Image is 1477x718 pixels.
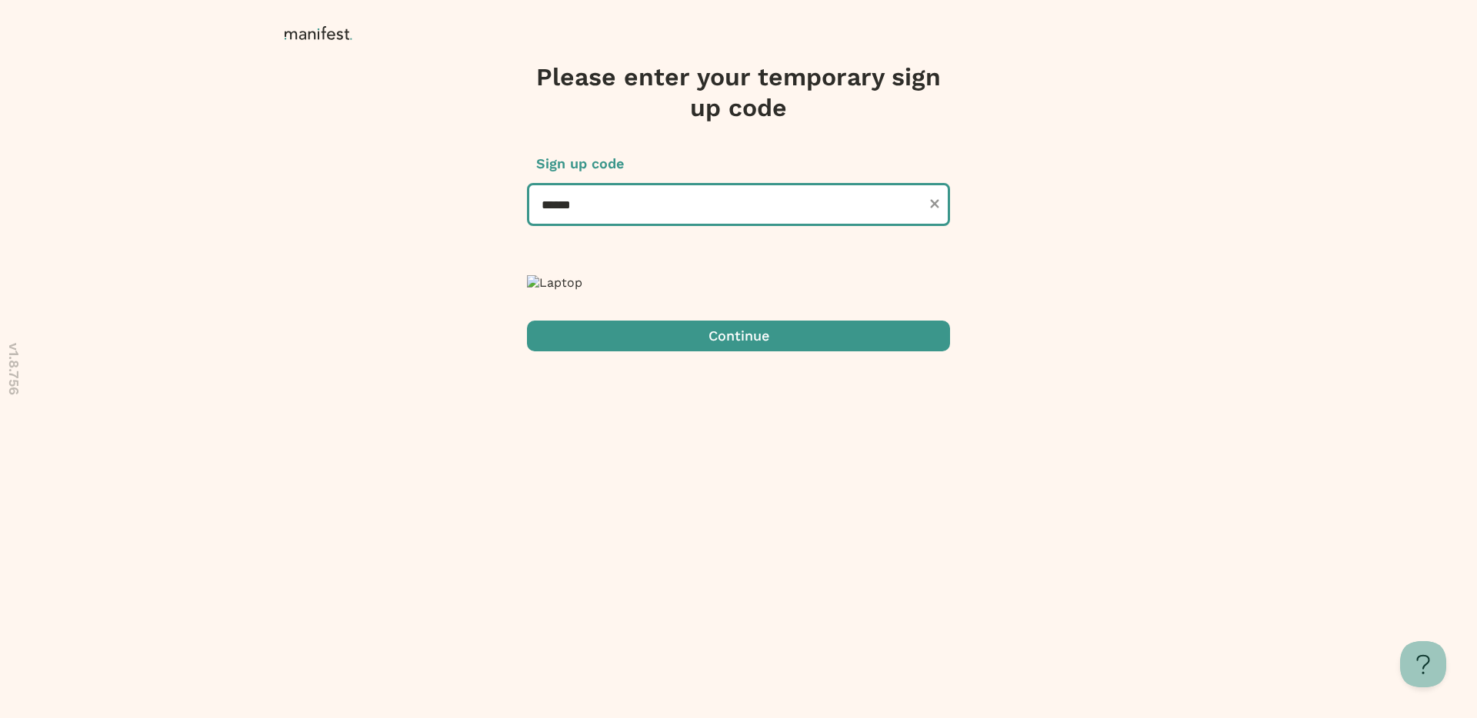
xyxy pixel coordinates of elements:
button: Continue [527,321,950,351]
h3: Please enter your temporary sign up code [527,61,950,123]
iframe: Toggle Customer Support [1400,641,1446,687]
p: v 1.8.756 [4,343,24,395]
p: Sign up code [527,154,950,174]
img: Laptop [527,275,582,290]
